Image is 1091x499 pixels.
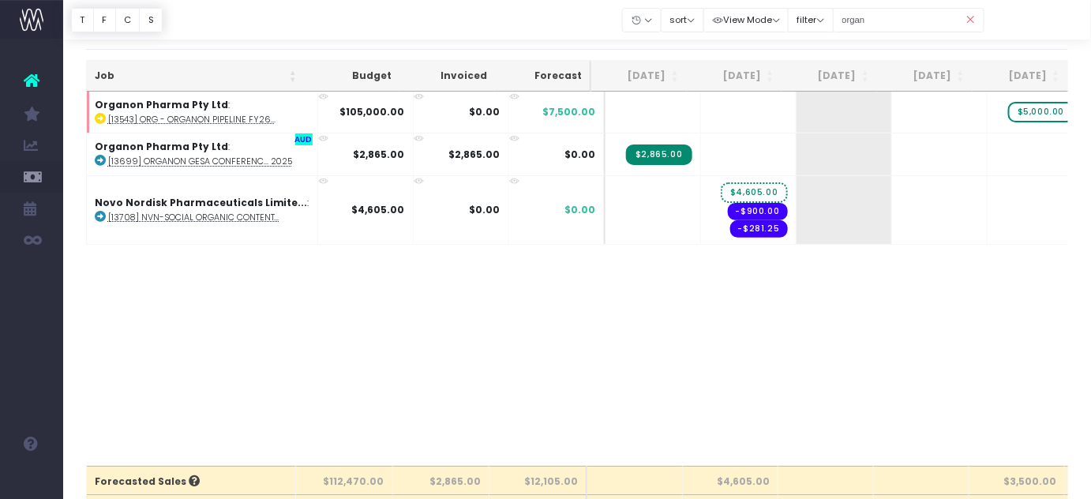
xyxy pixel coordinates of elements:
[71,8,94,32] button: T
[95,196,308,209] strong: Novo Nordisk Pharmaceuticals Limite...
[687,61,782,92] th: Aug 25: activate to sort column ascending
[661,8,704,32] button: sort
[626,144,692,165] span: Streamtime Invoice: INV-5010 – [13699] Organon GESA Conference Stand 2025
[449,148,501,161] strong: $2,865.00
[139,8,163,32] button: S
[489,466,587,494] th: $12,105.00
[565,203,596,217] span: $0.00
[93,8,116,32] button: F
[296,466,393,494] th: $112,470.00
[295,133,313,145] span: AUD
[108,212,279,223] abbr: [13708] NVN-Social Organic Content
[95,140,228,153] strong: Organon Pharma Pty Ltd
[470,105,501,118] strong: $0.00
[87,175,318,244] td: :
[703,8,789,32] button: View Mode
[877,61,973,92] th: Oct 25: activate to sort column ascending
[305,61,400,92] th: Budget
[833,8,984,32] input: Search...
[591,61,687,92] th: Jul 25: activate to sort column ascending
[721,182,787,203] span: wayahead Sales Forecast Item<br />Accrued income – actual billing date: 01-08-2025 for $4,605.00<...
[87,61,305,92] th: Job: activate to sort column ascending
[95,475,201,489] span: Forecasted Sales
[393,466,490,494] th: $2,865.00
[782,61,877,92] th: Sep 25: activate to sort column ascending
[87,92,318,133] td: :
[969,466,1065,494] th: $3,500.00
[973,61,1068,92] th: Nov 25: activate to sort column ascending
[1008,102,1074,122] span: wayahead Sales Forecast Item
[543,105,596,119] span: $7,500.00
[728,203,788,220] span: Streamtime order: PO11782 – Stay Curious Limited
[71,8,163,32] div: Vertical button group
[730,220,788,238] span: Streamtime order: PO11848 – blairwordprojects
[340,105,405,118] strong: $105,000.00
[115,8,141,32] button: C
[354,148,405,161] strong: $2,865.00
[470,203,501,216] strong: $0.00
[788,8,834,32] button: filter
[683,466,778,494] th: $4,605.00
[20,467,43,491] img: images/default_profile_image.png
[87,133,318,174] td: :
[108,114,276,126] abbr: [13543] ORG - Organon Pipeline FY26
[95,98,228,111] strong: Organon Pharma Pty Ltd
[399,61,495,92] th: Invoiced
[565,148,596,162] span: $0.00
[495,61,591,92] th: Forecast
[108,156,293,167] abbr: [13699] ORGANON GESA Conference Stand 2025
[352,203,405,216] strong: $4,605.00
